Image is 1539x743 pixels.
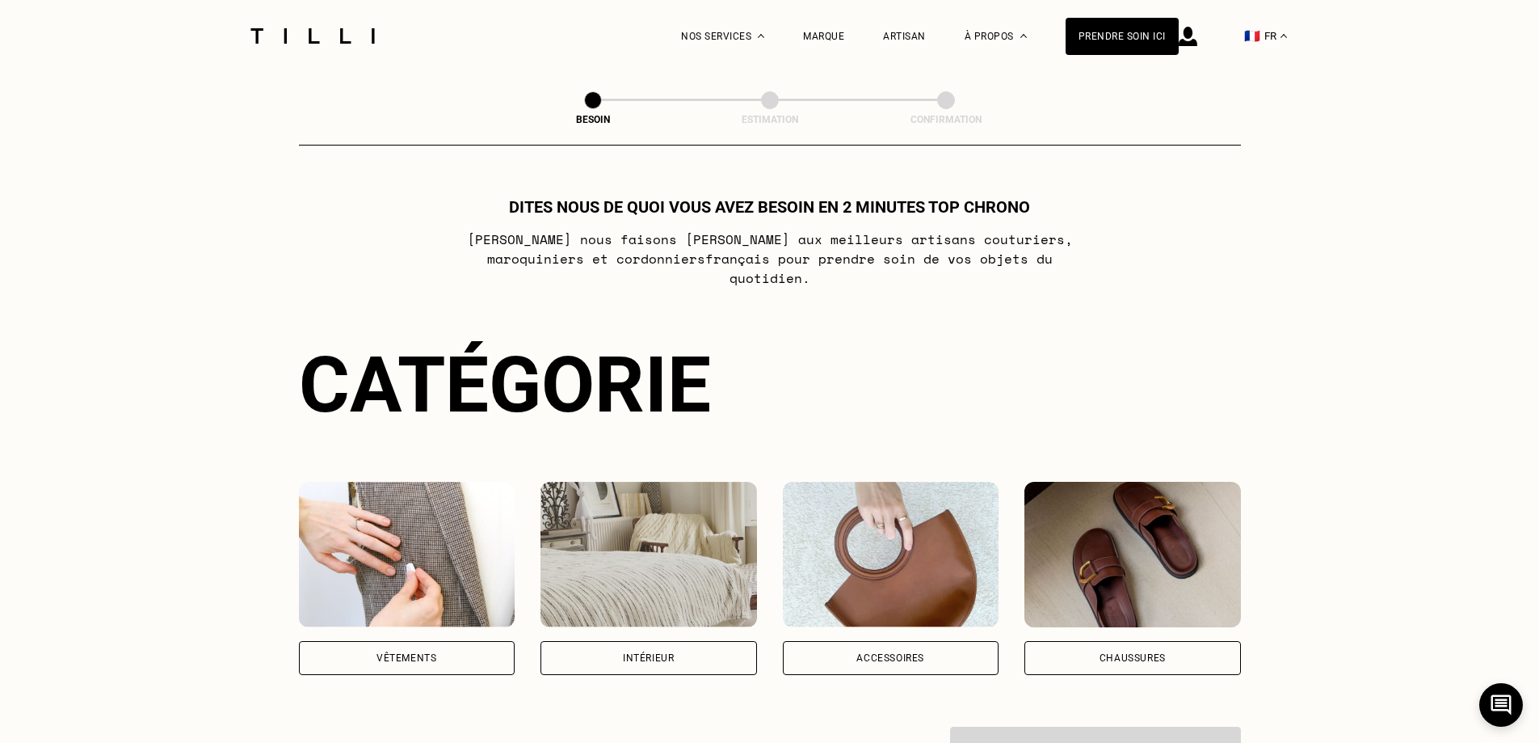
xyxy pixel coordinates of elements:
[245,28,381,44] img: Logo du service de couturière Tilli
[376,653,436,663] div: Vêtements
[449,230,1090,288] p: [PERSON_NAME] nous faisons [PERSON_NAME] aux meilleurs artisans couturiers , maroquiniers et cord...
[783,482,999,627] img: Accessoires
[803,31,844,42] a: Marque
[509,197,1030,217] h1: Dites nous de quoi vous avez besoin en 2 minutes top chrono
[1179,27,1197,46] img: icône connexion
[299,482,515,627] img: Vêtements
[1020,34,1027,38] img: Menu déroulant à propos
[623,653,674,663] div: Intérieur
[299,340,1241,430] div: Catégorie
[1244,28,1260,44] span: 🇫🇷
[1066,18,1179,55] a: Prendre soin ici
[856,653,924,663] div: Accessoires
[758,34,764,38] img: Menu déroulant
[865,114,1027,125] div: Confirmation
[883,31,926,42] a: Artisan
[1024,482,1241,627] img: Chaussures
[1280,34,1287,38] img: menu déroulant
[1100,653,1166,663] div: Chaussures
[540,482,757,627] img: Intérieur
[512,114,674,125] div: Besoin
[689,114,851,125] div: Estimation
